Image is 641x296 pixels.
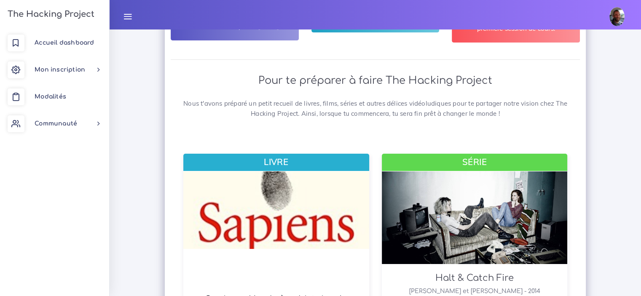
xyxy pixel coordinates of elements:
[609,7,625,26] img: buzfeicrkgnctnff1p9r.jpg
[391,273,559,289] h3: Halt & Catch Fire
[35,67,85,73] span: Mon inscription
[35,120,77,127] span: Communauté
[382,171,568,264] img: card image cap
[171,66,580,96] h2: Pour te préparer à faire The Hacking Project
[35,40,94,46] span: Accueil dashboard
[183,171,369,249] img: card image cap
[183,154,369,171] div: Livre
[5,10,94,19] h3: The Hacking Project
[171,99,580,119] p: Nous t'avons préparé un petit recueil de livres, films, séries et autres délices vidéoludiques po...
[382,154,568,171] div: Série
[35,93,66,100] span: Modalités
